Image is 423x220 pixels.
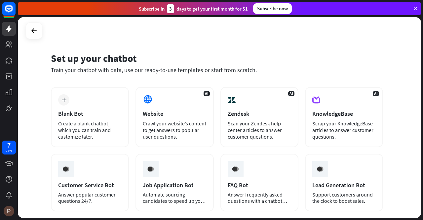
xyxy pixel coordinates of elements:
div: 7 [7,142,11,148]
div: Subscribe in days to get your first month for $1 [139,4,248,13]
div: days [6,148,12,153]
div: Subscribe now [253,3,292,14]
div: 3 [167,4,174,13]
a: 7 days [2,141,16,154]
